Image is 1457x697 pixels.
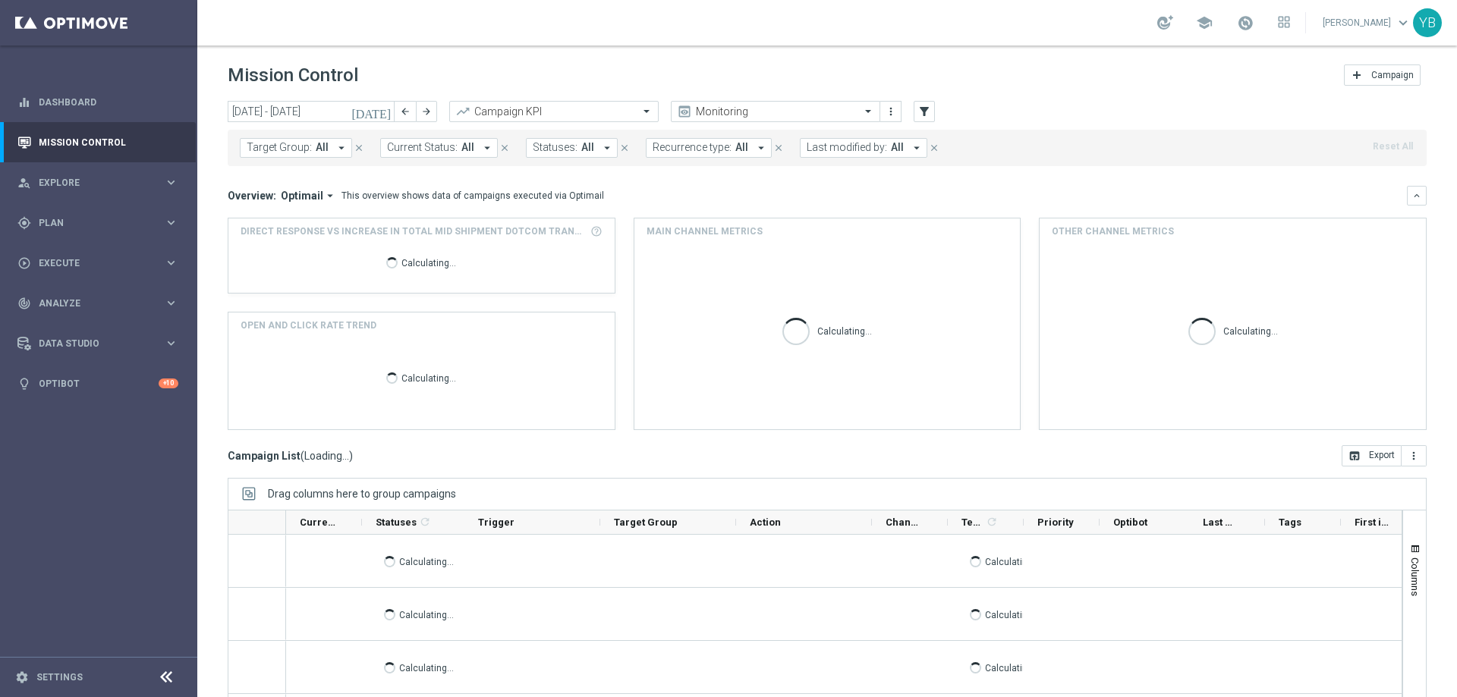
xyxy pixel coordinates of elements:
span: Drag columns here to group campaigns [268,488,456,500]
p: Calculating... [399,660,454,674]
button: more_vert [1402,445,1427,466]
a: Dashboard [39,82,178,122]
button: Last modified by: All arrow_drop_down [800,138,927,158]
i: arrow_back [400,106,411,117]
i: close [929,143,939,153]
i: keyboard_arrow_right [164,336,178,350]
i: lightbulb [17,377,31,391]
a: Settings [36,673,83,682]
i: play_circle_outline [17,256,31,270]
button: close [927,140,941,156]
h1: Mission Control [228,64,358,86]
span: Columns [1409,557,1421,596]
button: equalizer Dashboard [17,96,179,108]
button: add Campaign [1344,64,1421,86]
div: This overview shows data of campaigns executed via Optimail [341,189,604,203]
button: Current Status: All arrow_drop_down [380,138,498,158]
i: arrow_drop_down [480,141,494,155]
div: YB [1413,8,1442,37]
span: keyboard_arrow_down [1395,14,1411,31]
p: Calculating... [1223,323,1278,338]
button: arrow_back [395,101,416,122]
i: arrow_drop_down [323,189,337,203]
span: Channel [886,516,922,528]
i: equalizer [17,96,31,109]
p: Calculating... [399,607,454,621]
span: Calculate column [417,513,431,530]
i: keyboard_arrow_down [1411,190,1422,201]
button: gps_fixed Plan keyboard_arrow_right [17,217,179,229]
i: keyboard_arrow_right [164,256,178,270]
p: Calculating... [817,323,872,338]
button: Recurrence type: All arrow_drop_down [646,138,772,158]
button: keyboard_arrow_down [1407,186,1427,206]
i: more_vert [885,105,897,118]
span: All [735,141,748,154]
button: track_changes Analyze keyboard_arrow_right [17,297,179,309]
span: Calculate column [983,513,998,530]
span: Loading... [304,449,349,463]
button: arrow_forward [416,101,437,122]
i: preview [677,104,692,119]
span: All [461,141,474,154]
i: [DATE] [351,105,392,118]
p: Calculating... [985,607,1040,621]
p: Calculating... [985,554,1040,568]
i: gps_fixed [17,216,31,230]
i: close [619,143,630,153]
i: trending_up [455,104,470,119]
i: arrow_drop_down [600,141,614,155]
span: Action [750,516,781,528]
h4: Main channel metrics [647,224,763,238]
span: Priority [1037,516,1074,528]
div: Mission Control [17,122,178,162]
div: +10 [159,378,178,388]
i: keyboard_arrow_right [164,296,178,310]
span: ( [301,449,304,463]
i: arrow_drop_down [754,141,768,155]
div: Analyze [17,297,164,310]
span: Plan [39,218,164,228]
i: arrow_drop_down [910,141,924,155]
span: Last Modified By [1203,516,1239,528]
span: Execute [39,259,164,268]
div: Dashboard [17,82,178,122]
div: Plan [17,216,164,230]
i: add [1351,69,1363,81]
i: refresh [419,516,431,528]
div: Explore [17,176,164,190]
button: Data Studio keyboard_arrow_right [17,338,179,350]
p: Calculating... [399,554,454,568]
button: Target Group: All arrow_drop_down [240,138,352,158]
i: close [354,143,364,153]
button: play_circle_outline Execute keyboard_arrow_right [17,257,179,269]
h3: Campaign List [228,449,353,463]
span: Optibot [1113,516,1147,528]
h4: Other channel metrics [1052,224,1174,238]
div: Optibot [17,363,178,403]
div: lightbulb Optibot +10 [17,378,179,390]
span: Statuses [376,516,417,528]
span: Explore [39,178,164,187]
i: track_changes [17,297,31,310]
button: close [352,140,366,156]
multiple-options-button: Export to CSV [1342,449,1427,461]
i: arrow_drop_down [335,141,348,155]
i: refresh [986,516,998,528]
span: Current Status: [387,141,458,154]
span: Data Studio [39,339,164,348]
span: ) [349,449,353,463]
h3: Overview: [228,189,276,203]
span: Target Group: [247,141,312,154]
span: Tags [1279,516,1301,528]
button: person_search Explore keyboard_arrow_right [17,177,179,189]
ng-select: Campaign KPI [449,101,659,122]
div: Execute [17,256,164,270]
span: Direct Response VS Increase In Total Mid Shipment Dotcom Transaction Amount [241,224,586,238]
button: more_vert [883,102,898,121]
span: First in Range [1355,516,1391,528]
button: Optimail arrow_drop_down [276,189,341,203]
